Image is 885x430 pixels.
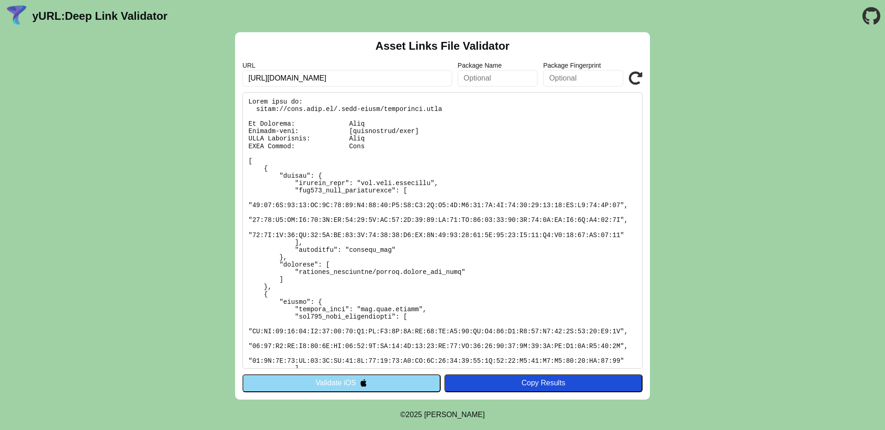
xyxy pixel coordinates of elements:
[458,62,538,69] label: Package Name
[32,10,167,23] a: yURL:Deep Link Validator
[444,374,643,392] button: Copy Results
[242,62,452,69] label: URL
[543,62,623,69] label: Package Fingerprint
[406,411,422,418] span: 2025
[458,70,538,87] input: Optional
[5,4,29,28] img: yURL Logo
[360,379,367,387] img: appleIcon.svg
[543,70,623,87] input: Optional
[242,70,452,87] input: Required
[400,400,484,430] footer: ©
[424,411,485,418] a: Michael Ibragimchayev's Personal Site
[242,92,643,369] pre: Lorem ipsu do: sitam://cons.adip.el/.sedd-eiusm/temporinci.utla Et Dolorema: Aliq Enimadm-veni: [...
[376,40,510,52] h2: Asset Links File Validator
[242,374,441,392] button: Validate iOS
[449,379,638,387] div: Copy Results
